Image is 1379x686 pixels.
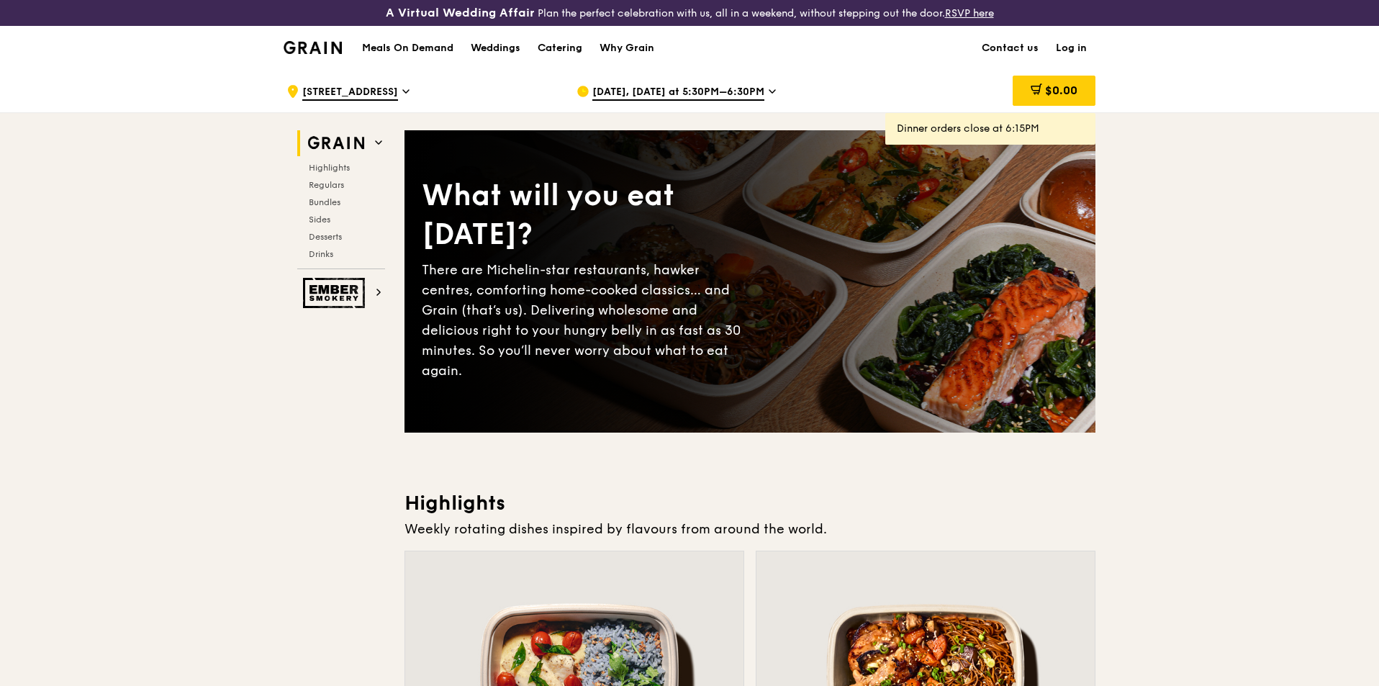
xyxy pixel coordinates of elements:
div: Catering [538,27,582,70]
img: Grain web logo [303,130,369,156]
h3: Highlights [404,490,1095,516]
a: Weddings [462,27,529,70]
h3: A Virtual Wedding Affair [386,6,535,20]
span: $0.00 [1045,84,1077,97]
div: What will you eat [DATE]? [422,176,750,254]
a: Contact us [973,27,1047,70]
div: Why Grain [600,27,654,70]
div: There are Michelin-star restaurants, hawker centres, comforting home-cooked classics… and Grain (... [422,260,750,381]
img: Grain [284,41,342,54]
span: [DATE], [DATE] at 5:30PM–6:30PM [592,85,764,101]
div: Plan the perfect celebration with us, all in a weekend, without stepping out the door. [275,6,1104,20]
span: [STREET_ADDRESS] [302,85,398,101]
a: GrainGrain [284,25,342,68]
div: Weekly rotating dishes inspired by flavours from around the world. [404,519,1095,539]
img: Ember Smokery web logo [303,278,369,308]
span: Sides [309,215,330,225]
span: Highlights [309,163,350,173]
a: Log in [1047,27,1095,70]
div: Weddings [471,27,520,70]
div: Dinner orders close at 6:15PM [897,122,1084,136]
a: RSVP here [945,7,994,19]
h1: Meals On Demand [362,41,453,55]
a: Why Grain [591,27,663,70]
a: Catering [529,27,591,70]
span: Desserts [309,232,342,242]
span: Bundles [309,197,340,207]
span: Regulars [309,180,344,190]
span: Drinks [309,249,333,259]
